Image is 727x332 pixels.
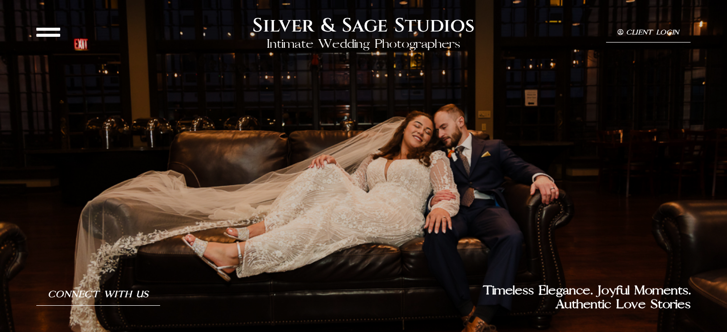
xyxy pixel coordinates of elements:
a: Client Login [606,23,691,43]
span: Client Login [626,29,679,36]
h2: Timeless Elegance. Joyful Moments. Authentic Love Stories [363,284,690,311]
h2: Intimate Wedding Photographers [267,37,461,51]
h2: Silver & Sage Studios [252,14,475,37]
a: Connect With Us [36,284,160,306]
span: Connect With Us [48,289,149,300]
